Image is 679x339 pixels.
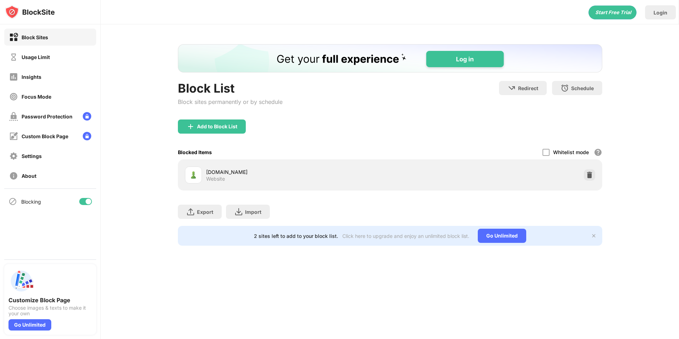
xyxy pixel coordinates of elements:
div: Export [197,209,213,215]
img: push-custom-page.svg [8,268,34,294]
div: Go Unlimited [8,319,51,331]
div: Schedule [571,85,594,91]
div: Whitelist mode [553,149,589,155]
div: Focus Mode [22,94,51,100]
div: Click here to upgrade and enjoy an unlimited block list. [342,233,469,239]
div: Block sites permanently or by schedule [178,98,283,105]
img: lock-menu.svg [83,112,91,121]
img: x-button.svg [591,233,597,239]
img: focus-off.svg [9,92,18,101]
img: insights-off.svg [9,72,18,81]
img: lock-menu.svg [83,132,91,140]
div: Add to Block List [197,124,237,129]
div: Custom Block Page [22,133,68,139]
div: Website [206,176,225,182]
div: Blocked Items [178,149,212,155]
div: About [22,173,36,179]
div: 2 sites left to add to your block list. [254,233,338,239]
div: Password Protection [22,113,72,119]
div: Login [654,10,667,16]
div: Go Unlimited [478,229,526,243]
img: about-off.svg [9,171,18,180]
img: block-on.svg [9,33,18,42]
img: blocking-icon.svg [8,197,17,206]
img: time-usage-off.svg [9,53,18,62]
img: settings-off.svg [9,152,18,160]
img: logo-blocksite.svg [5,5,55,19]
img: favicons [189,171,198,179]
div: Customize Block Page [8,297,92,304]
div: Redirect [518,85,538,91]
div: Insights [22,74,41,80]
div: Block List [178,81,283,95]
div: Settings [22,153,42,159]
div: Import [245,209,261,215]
img: password-protection-off.svg [9,112,18,121]
div: Blocking [21,199,41,205]
div: Choose images & texts to make it your own [8,305,92,316]
div: animation [588,5,637,19]
img: customize-block-page-off.svg [9,132,18,141]
div: Usage Limit [22,54,50,60]
div: [DOMAIN_NAME] [206,168,390,176]
div: Block Sites [22,34,48,40]
iframe: Banner [178,44,602,72]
